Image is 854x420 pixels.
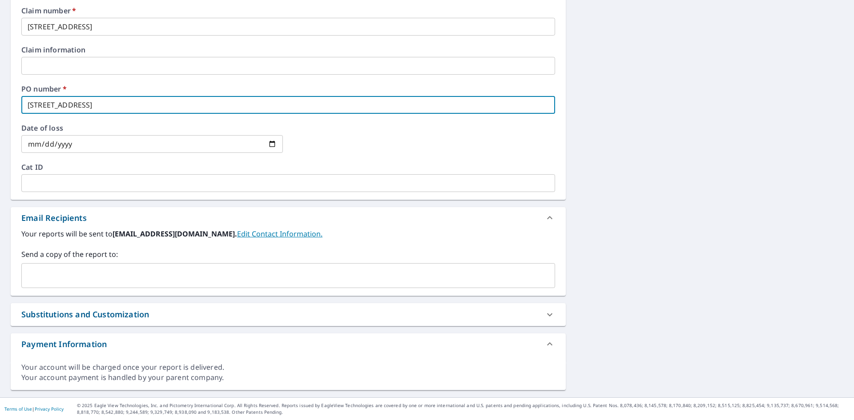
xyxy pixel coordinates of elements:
label: Claim information [21,46,555,53]
div: Your account will be charged once your report is delivered. [21,362,555,372]
b: [EMAIL_ADDRESS][DOMAIN_NAME]. [113,229,237,239]
div: Substitutions and Customization [11,303,566,326]
label: Send a copy of the report to: [21,249,555,260]
div: Your account payment is handled by your parent company. [21,372,555,383]
div: Payment Information [11,333,566,355]
label: Date of loss [21,124,283,132]
label: Claim number [21,7,555,14]
a: EditContactInfo [237,229,322,239]
div: Email Recipients [11,207,566,228]
div: Substitutions and Customization [21,308,149,320]
label: Your reports will be sent to [21,228,555,239]
label: PO number [21,85,555,92]
a: Terms of Use [4,406,32,412]
p: © 2025 Eagle View Technologies, Inc. and Pictometry International Corp. All Rights Reserved. Repo... [77,402,850,416]
div: Email Recipients [21,212,87,224]
a: Privacy Policy [35,406,64,412]
div: Payment Information [21,338,107,350]
label: Cat ID [21,164,555,171]
p: | [4,406,64,412]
